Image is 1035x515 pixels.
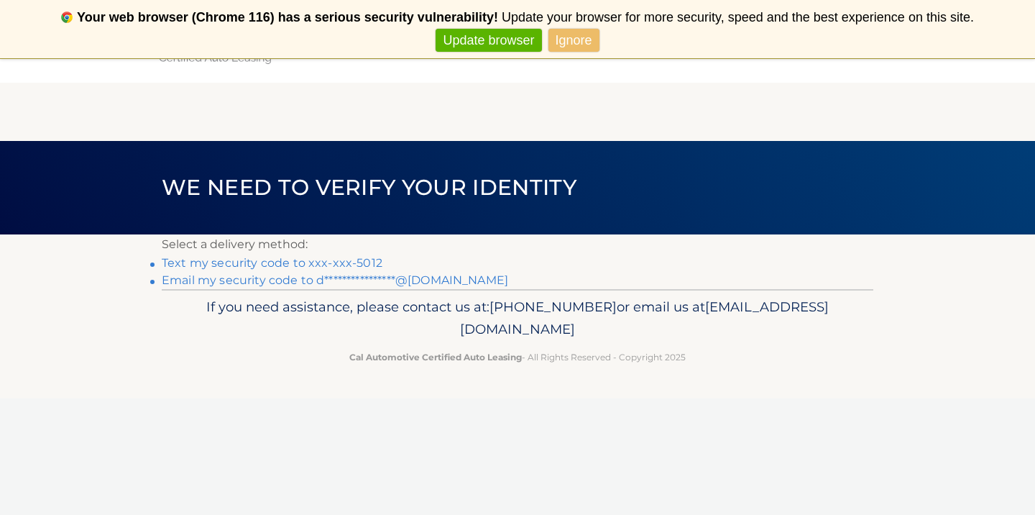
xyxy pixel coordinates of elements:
a: Update browser [436,29,541,53]
span: Update your browser for more security, speed and the best experience on this site. [502,10,974,24]
b: Your web browser (Chrome 116) has a serious security vulnerability! [77,10,498,24]
p: If you need assistance, please contact us at: or email us at [171,296,864,342]
span: We need to verify your identity [162,174,576,201]
p: Select a delivery method: [162,234,873,255]
span: [PHONE_NUMBER] [489,298,617,315]
p: - All Rights Reserved - Copyright 2025 [171,350,864,365]
a: Ignore [548,29,599,53]
a: Text my security code to xxx-xxx-5012 [162,256,382,270]
strong: Cal Automotive Certified Auto Leasing [349,352,522,363]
